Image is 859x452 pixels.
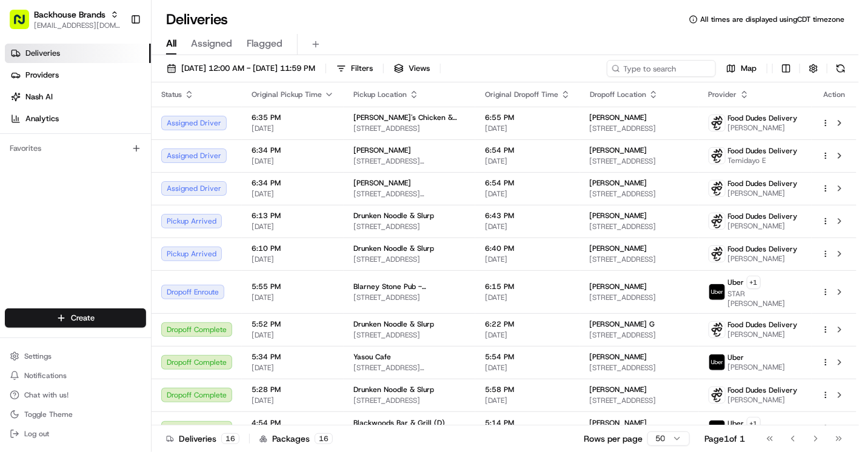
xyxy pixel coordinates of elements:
span: [DATE] [485,254,570,264]
span: [DATE] [252,222,334,231]
img: food_dudes.png [709,246,725,262]
span: Dropoff Location [590,90,646,99]
img: uber-new-logo.jpeg [709,354,725,370]
span: Nash AI [25,91,53,102]
span: Flagged [247,36,282,51]
span: [PERSON_NAME] [38,221,98,230]
button: Chat with us! [5,387,146,404]
div: 💻 [102,272,112,282]
span: STAR [PERSON_NAME] [728,289,802,308]
span: Notifications [24,371,67,381]
a: Powered byPylon [85,300,147,310]
span: Assigned [191,36,232,51]
span: 6:15 PM [485,282,570,291]
img: 1736555255976-a54dd68f-1ca7-489b-9aae-adbdc363a1c4 [12,116,34,138]
span: Food Dudes Delivery [728,179,798,188]
img: FDD Support [12,176,32,196]
span: [STREET_ADDRESS][PERSON_NAME] [353,156,466,166]
span: [PERSON_NAME] [590,352,647,362]
span: [DATE] [485,156,570,166]
span: Drunken Noodle & Slurp [353,319,434,329]
span: [DATE] [485,293,570,302]
span: [DATE] [252,156,334,166]
span: 5:52 PM [252,319,334,329]
span: [DATE] [252,189,334,199]
img: food_dudes.png [709,213,725,229]
span: [DATE] [485,330,570,340]
span: [PERSON_NAME] [590,113,647,122]
span: Provider [709,90,737,99]
span: Toggle Theme [24,410,73,419]
span: [PERSON_NAME] [590,244,647,253]
span: [PERSON_NAME] [728,362,786,372]
img: food_dudes.png [709,181,725,196]
span: [PERSON_NAME] [728,395,798,405]
span: [DATE] [252,124,334,133]
img: food_dudes.png [709,322,725,337]
span: [DATE] [485,124,570,133]
span: [PERSON_NAME] [728,188,798,198]
img: 1736555255976-a54dd68f-1ca7-489b-9aae-adbdc363a1c4 [24,221,34,231]
span: Settings [24,351,52,361]
span: [DATE] [93,188,118,198]
span: [PERSON_NAME] [353,178,411,188]
img: uber-new-logo.jpeg [709,284,725,300]
img: uber-new-logo.jpeg [709,420,725,436]
img: food_dudes.png [709,148,725,164]
span: All times are displayed using CDT timezone [700,15,844,24]
span: 5:34 PM [252,352,334,362]
span: [STREET_ADDRESS] [590,156,689,166]
span: Food Dudes Delivery [728,146,798,156]
span: Blarney Stone Pub - [GEOGRAPHIC_DATA] [353,282,466,291]
button: Views [389,60,435,77]
span: [PERSON_NAME] [590,385,647,394]
span: [STREET_ADDRESS] [590,222,689,231]
span: 4:54 PM [252,418,334,428]
button: See all [188,155,221,170]
button: Settings [5,348,146,365]
span: 5:14 PM [485,418,570,428]
a: Analytics [5,109,151,128]
img: 8571987876998_91fb9ceb93ad5c398215_72.jpg [25,116,47,138]
button: Filters [331,60,378,77]
span: Food Dudes Delivery [728,113,798,123]
span: [PERSON_NAME] [590,282,647,291]
span: Create [71,313,95,324]
span: Food Dudes Delivery [728,244,798,254]
span: Uber [728,353,744,362]
span: Yasou Cafe [353,352,391,362]
button: Toggle Theme [5,406,146,423]
span: 5:58 PM [485,385,570,394]
span: Log out [24,429,49,439]
img: Nash [12,12,36,36]
span: Uber [728,419,744,428]
span: [STREET_ADDRESS] [353,222,466,231]
span: [STREET_ADDRESS] [590,293,689,302]
span: Original Dropoff Time [485,90,558,99]
span: [EMAIL_ADDRESS][DOMAIN_NAME] [34,21,121,30]
span: [DATE] [252,363,334,373]
span: Backhouse Brands [34,8,105,21]
h1: Deliveries [166,10,228,29]
button: Log out [5,425,146,442]
span: 6:40 PM [485,244,570,253]
span: Original Pickup Time [252,90,322,99]
span: [STREET_ADDRESS] [590,363,689,373]
span: All [166,36,176,51]
span: 6:54 PM [485,178,570,188]
span: [STREET_ADDRESS] [353,293,466,302]
span: Pickup Location [353,90,407,99]
span: Drunken Noodle & Slurp [353,211,434,221]
img: food_dudes.png [709,115,725,131]
span: [PERSON_NAME] [590,178,647,188]
span: [STREET_ADDRESS] [590,189,689,199]
span: [STREET_ADDRESS] [353,396,466,405]
button: [DATE] 12:00 AM - [DATE] 11:59 PM [161,60,321,77]
span: [DATE] [485,222,570,231]
div: 📗 [12,272,22,282]
span: [STREET_ADDRESS] [590,396,689,405]
span: [DATE] [107,221,132,230]
div: Page 1 of 1 [704,433,745,445]
div: 16 [221,433,239,444]
span: 5:54 PM [485,352,570,362]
